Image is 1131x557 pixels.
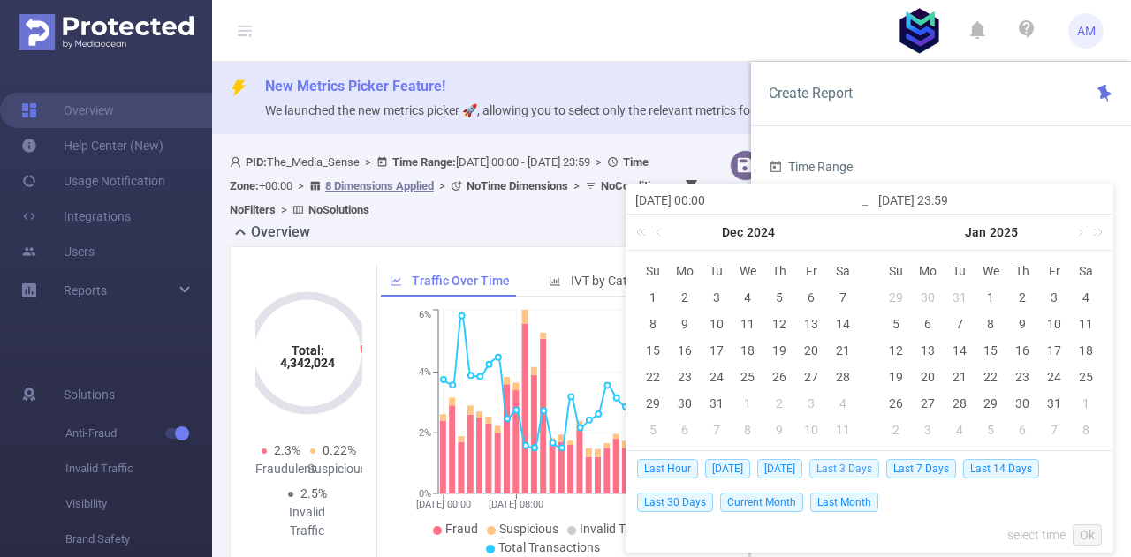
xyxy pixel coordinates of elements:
[706,340,727,361] div: 17
[637,337,669,364] td: December 15, 2024
[701,417,732,443] td: January 7, 2025
[1070,417,1102,443] td: February 8, 2025
[642,393,664,414] div: 29
[642,340,664,361] div: 15
[827,337,859,364] td: December 21, 2024
[669,263,701,279] span: Mo
[769,85,853,102] span: Create Report
[21,234,95,269] a: Users
[885,366,907,388] div: 19
[1038,390,1070,417] td: January 31, 2025
[949,366,970,388] div: 21
[669,258,701,284] th: Mon
[21,128,163,163] a: Help Center (New)
[674,287,695,308] div: 2
[801,287,822,308] div: 6
[255,460,307,478] div: Fraudulent
[801,340,822,361] div: 20
[1077,13,1096,49] span: AM
[1006,364,1038,390] td: January 23, 2025
[674,313,695,335] div: 9
[1044,340,1065,361] div: 17
[1070,258,1102,284] th: Sat
[549,275,561,287] i: icon: bar-chart
[917,340,938,361] div: 13
[307,460,360,478] div: Suspicious
[763,337,795,364] td: December 19, 2024
[1044,313,1065,335] div: 10
[832,419,854,440] div: 11
[980,340,1001,361] div: 15
[763,263,795,279] span: Th
[880,390,912,417] td: January 26, 2025
[701,263,732,279] span: Tu
[64,283,107,297] span: Reports
[701,284,732,311] td: December 3, 2024
[1012,419,1033,440] div: 6
[1006,337,1038,364] td: January 16, 2025
[637,493,713,512] span: Last 30 Days
[1075,393,1097,414] div: 1
[642,366,664,388] div: 22
[300,486,327,501] span: 2.5%
[745,215,777,250] a: 2024
[489,499,543,510] tspan: [DATE] 08:00
[944,258,975,284] th: Tue
[795,284,827,311] td: December 6, 2024
[669,311,701,337] td: December 9, 2024
[732,284,764,311] td: December 4, 2024
[251,222,310,243] h2: Overview
[732,417,764,443] td: January 8, 2025
[1075,287,1097,308] div: 4
[499,522,558,536] span: Suspicious
[912,390,944,417] td: January 27, 2025
[769,393,790,414] div: 2
[230,79,247,97] i: icon: thunderbolt
[601,179,669,192] b: No Conditions
[880,417,912,443] td: February 2, 2025
[674,419,695,440] div: 6
[801,419,822,440] div: 10
[568,179,585,192] span: >
[669,284,701,311] td: December 2, 2024
[737,393,758,414] div: 1
[21,163,165,199] a: Usage Notification
[276,203,292,216] span: >
[1070,364,1102,390] td: January 25, 2025
[944,390,975,417] td: January 28, 2025
[880,258,912,284] th: Sun
[1070,390,1102,417] td: February 1, 2025
[732,390,764,417] td: January 1, 2025
[732,337,764,364] td: December 18, 2024
[975,417,1007,443] td: February 5, 2025
[419,367,431,379] tspan: 4%
[880,263,912,279] span: Su
[769,419,790,440] div: 9
[737,313,758,335] div: 11
[944,337,975,364] td: January 14, 2025
[230,203,276,216] b: No Filters
[737,366,758,388] div: 25
[265,78,445,94] span: New Metrics Picker Feature!
[706,366,727,388] div: 24
[445,522,478,536] span: Fraud
[832,340,854,361] div: 21
[1038,337,1070,364] td: January 17, 2025
[949,313,970,335] div: 7
[1044,287,1065,308] div: 3
[291,343,323,358] tspan: Total:
[885,419,907,440] div: 2
[392,155,456,169] b: Time Range:
[633,215,656,250] a: Last year (Control + left)
[963,459,1039,478] span: Last 14 Days
[912,258,944,284] th: Mon
[281,503,333,540] div: Invalid Traffic
[912,337,944,364] td: January 13, 2025
[912,263,944,279] span: Mo
[975,284,1007,311] td: January 1, 2025
[21,93,114,128] a: Overview
[674,340,695,361] div: 16
[763,284,795,311] td: December 5, 2024
[769,366,790,388] div: 26
[360,155,376,169] span: >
